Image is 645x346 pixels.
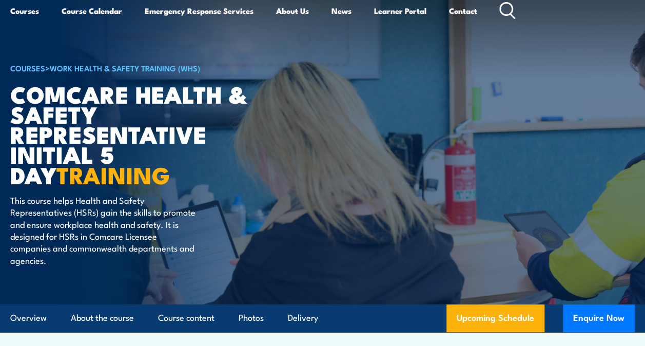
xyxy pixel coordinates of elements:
a: Photos [239,304,264,332]
p: This course helps Health and Safety Representatives (HSRs) gain the skills to promote and ensure ... [10,194,198,266]
a: Delivery [288,304,318,332]
button: Enquire Now [563,304,635,332]
h1: Comcare Health & Safety Representative Initial 5 Day [10,84,264,184]
a: Work Health & Safety Training (WHS) [50,62,200,73]
h6: > [10,62,264,74]
a: About the course [71,304,134,332]
a: COURSES [10,62,45,73]
a: Course content [158,304,214,332]
strong: TRAINING [56,157,170,192]
a: Upcoming Schedule [446,304,544,332]
a: Overview [10,304,47,332]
